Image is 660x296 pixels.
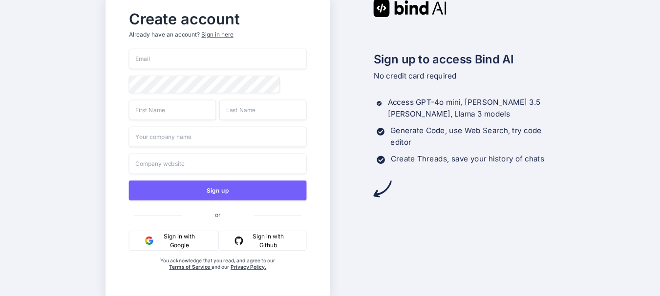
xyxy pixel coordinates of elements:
div: Sign in here [202,31,234,39]
img: github [234,237,243,245]
a: Privacy Policy. [231,264,266,270]
input: Email [129,49,307,69]
p: Generate Code, use Web Search, try code editor [390,125,554,148]
p: Access GPT-4o mini, [PERSON_NAME] 3.5 [PERSON_NAME], Llama 3 models [388,97,554,120]
h2: Create account [129,12,307,25]
span: or [182,204,254,225]
input: Your company name [129,127,307,147]
div: You acknowledge that you read, and agree to our and our [158,257,277,290]
button: Sign in with Github [218,231,307,251]
a: Terms of Service [169,264,212,270]
img: google [145,237,153,245]
p: Create Threads, save your history of chats [391,153,544,165]
img: arrow [374,180,392,198]
input: First Name [129,99,216,120]
input: Company website [129,154,307,174]
input: Last Name [219,99,307,120]
p: Already have an account? [129,31,307,39]
h2: Sign up to access Bind AI [374,50,554,68]
p: No credit card required [374,70,554,82]
button: Sign up [129,180,307,200]
button: Sign in with Google [129,231,218,251]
